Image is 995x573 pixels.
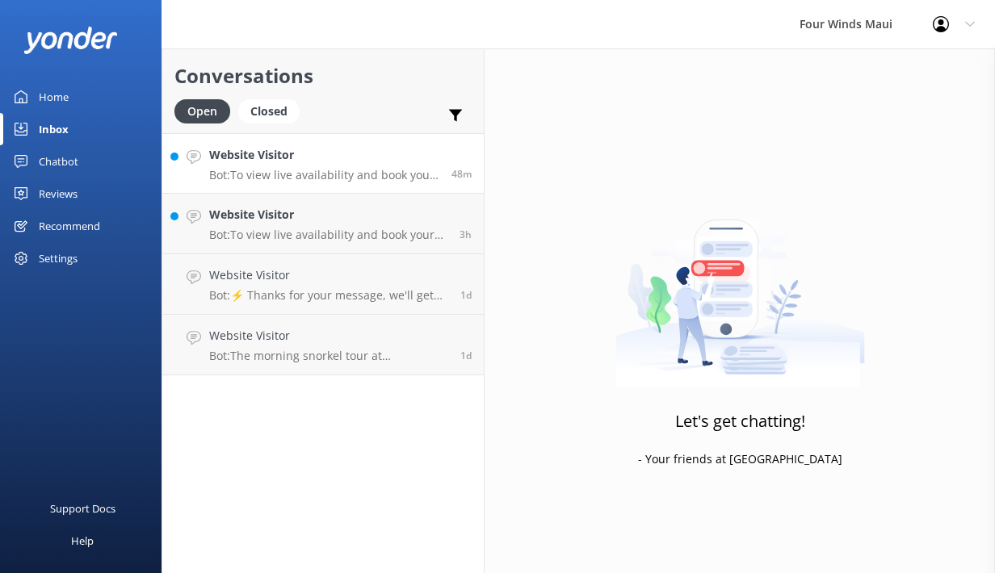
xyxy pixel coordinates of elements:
div: Help [71,525,94,557]
a: Website VisitorBot:The morning snorkel tour at [GEOGRAPHIC_DATA] typically includes about 1.5 hou... [162,315,484,375]
a: Closed [238,102,308,119]
div: Settings [39,242,78,274]
a: Open [174,102,238,119]
span: 08:41pm 18-Aug-2025 (UTC -10:00) Pacific/Honolulu [451,167,472,181]
div: Home [39,81,69,113]
img: yonder-white-logo.png [24,27,117,53]
a: Website VisitorBot:⚡ Thanks for your message, we'll get back to you as soon as we can. Feel free ... [162,254,484,315]
div: Inbox [39,113,69,145]
p: Bot: To view live availability and book your tour, please visit [URL][DOMAIN_NAME]. [209,228,447,242]
div: Reviews [39,178,78,210]
p: Bot: The morning snorkel tour at [GEOGRAPHIC_DATA] typically includes about 1.5 hours of snorkeli... [209,349,448,363]
h4: Website Visitor [209,146,439,164]
h4: Website Visitor [209,206,447,224]
a: Website VisitorBot:To view live availability and book your tour, please visit [URL][DOMAIN_NAME].48m [162,133,484,194]
h3: Let's get chatting! [675,408,805,434]
div: Closed [238,99,300,123]
p: - Your friends at [GEOGRAPHIC_DATA] [638,450,842,468]
span: 09:48am 17-Aug-2025 (UTC -10:00) Pacific/Honolulu [460,288,472,302]
span: 06:05pm 18-Aug-2025 (UTC -10:00) Pacific/Honolulu [460,228,472,241]
h4: Website Visitor [209,266,448,284]
div: Open [174,99,230,123]
p: Bot: To view live availability and book your tour, please visit [URL][DOMAIN_NAME]. [209,168,439,182]
div: Recommend [39,210,100,242]
h4: Website Visitor [209,327,448,345]
div: Chatbot [39,145,78,178]
div: Support Docs [50,492,115,525]
p: Bot: ⚡ Thanks for your message, we'll get back to you as soon as we can. Feel free to also call a... [209,288,448,303]
span: 09:16am 17-Aug-2025 (UTC -10:00) Pacific/Honolulu [460,349,472,362]
h2: Conversations [174,61,472,91]
img: artwork of a man stealing a conversation from at giant smartphone [615,186,865,387]
a: Website VisitorBot:To view live availability and book your tour, please visit [URL][DOMAIN_NAME].3h [162,194,484,254]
